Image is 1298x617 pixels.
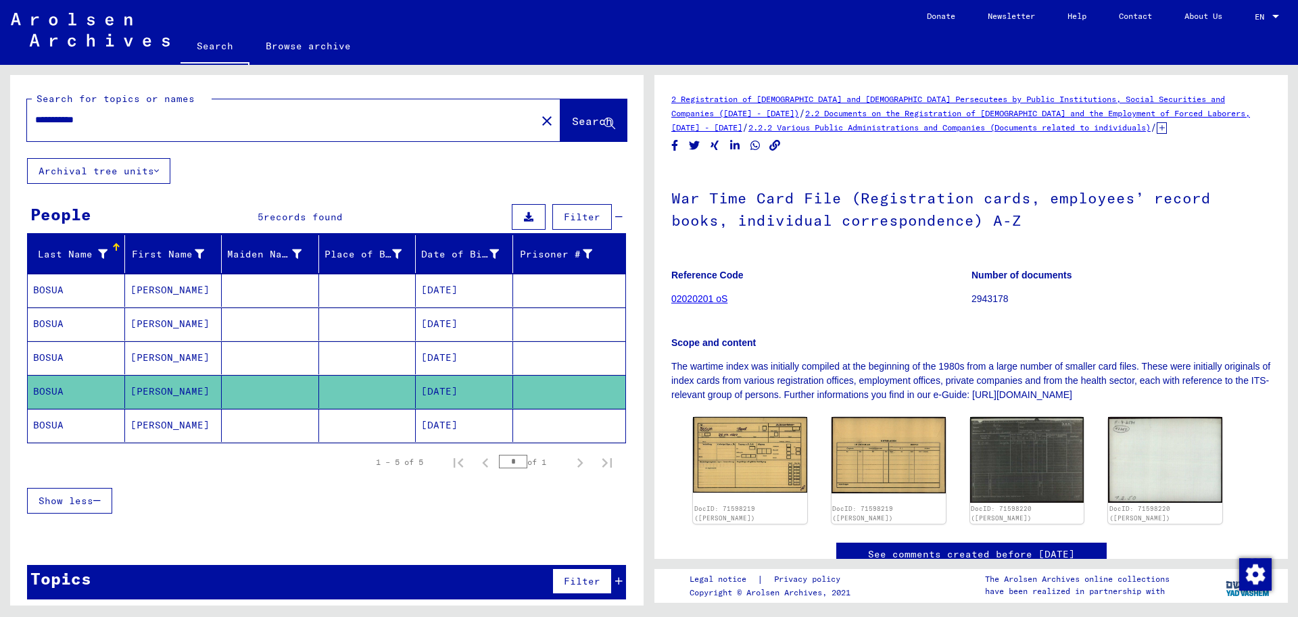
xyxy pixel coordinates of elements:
[671,360,1271,402] p: The wartime index was initially compiled at the beginning of the 1980s from a large number of sma...
[421,243,516,265] div: Date of Birth
[564,575,600,587] span: Filter
[30,566,91,591] div: Topics
[33,247,107,262] div: Last Name
[416,274,513,307] mat-cell: [DATE]
[376,456,423,468] div: 1 – 5 of 5
[28,375,125,408] mat-cell: BOSUA
[1255,12,1270,22] span: EN
[227,247,302,262] div: Maiden Name
[416,375,513,408] mat-cell: [DATE]
[552,204,612,230] button: Filter
[688,137,702,154] button: Share on Twitter
[832,505,893,522] a: DocID: 71598219 ([PERSON_NAME])
[971,270,1072,280] b: Number of documents
[125,409,222,442] mat-cell: [PERSON_NAME]
[125,307,222,341] mat-cell: [PERSON_NAME]
[1223,568,1274,602] img: yv_logo.png
[513,235,626,273] mat-header-cell: Prisoner #
[971,505,1032,522] a: DocID: 71598220 ([PERSON_NAME])
[1239,558,1271,590] div: Change consent
[130,243,222,265] div: First Name
[125,235,222,273] mat-header-cell: First Name
[552,568,612,594] button: Filter
[445,449,472,476] button: First page
[868,547,1075,562] a: See comments created before [DATE]
[671,337,756,348] b: Scope and content
[416,341,513,374] mat-cell: [DATE]
[416,235,513,273] mat-header-cell: Date of Birth
[27,158,170,184] button: Archival tree units
[671,270,744,280] b: Reference Code
[671,94,1225,118] a: 2 Registration of [DEMOGRAPHIC_DATA] and [DEMOGRAPHIC_DATA] Persecutees by Public Institutions, S...
[560,99,627,141] button: Search
[37,93,195,105] mat-label: Search for topics or names
[258,211,264,223] span: 5
[27,488,112,514] button: Show less
[763,572,857,587] a: Privacy policy
[130,247,205,262] div: First Name
[519,243,610,265] div: Prisoner #
[748,122,1151,132] a: 2.2.2 Various Public Administrations and Companies (Documents related to individuals)
[33,243,124,265] div: Last Name
[472,449,499,476] button: Previous page
[28,409,125,442] mat-cell: BOSUA
[319,235,416,273] mat-header-cell: Place of Birth
[539,113,555,129] mat-icon: close
[671,293,727,304] a: 02020201 oS
[694,505,755,522] a: DocID: 71598219 ([PERSON_NAME])
[533,107,560,134] button: Clear
[11,13,170,47] img: Arolsen_neg.svg
[728,137,742,154] button: Share on LinkedIn
[690,587,857,599] p: Copyright © Arolsen Archives, 2021
[742,121,748,133] span: /
[1108,417,1222,503] img: 002.jpg
[416,307,513,341] mat-cell: [DATE]
[222,235,319,273] mat-header-cell: Maiden Name
[985,585,1170,597] p: have been realized in partnership with
[324,243,419,265] div: Place of Birth
[768,137,782,154] button: Copy link
[1109,505,1170,522] a: DocID: 71598220 ([PERSON_NAME])
[30,202,91,226] div: People
[971,292,1271,306] p: 2943178
[264,211,343,223] span: records found
[970,417,1084,503] img: 001.jpg
[572,114,612,128] span: Search
[227,243,318,265] div: Maiden Name
[28,235,125,273] mat-header-cell: Last Name
[1151,121,1157,133] span: /
[832,417,946,493] img: 002.jpg
[28,274,125,307] mat-cell: BOSUA
[671,167,1271,249] h1: War Time Card File (Registration cards, employees’ record books, individual correspondence) A-Z
[421,247,499,262] div: Date of Birth
[671,108,1250,132] a: 2.2 Documents on the Registration of [DEMOGRAPHIC_DATA] and the Employment of Forced Laborers, [D...
[1239,558,1272,591] img: Change consent
[249,30,367,62] a: Browse archive
[748,137,763,154] button: Share on WhatsApp
[564,211,600,223] span: Filter
[799,107,805,119] span: /
[985,573,1170,585] p: The Arolsen Archives online collections
[690,572,857,587] div: |
[690,572,757,587] a: Legal notice
[594,449,621,476] button: Last page
[28,307,125,341] mat-cell: BOSUA
[519,247,593,262] div: Prisoner #
[181,30,249,65] a: Search
[39,495,93,507] span: Show less
[693,417,807,493] img: 001.jpg
[324,247,402,262] div: Place of Birth
[668,137,682,154] button: Share on Facebook
[28,341,125,374] mat-cell: BOSUA
[708,137,722,154] button: Share on Xing
[499,455,567,468] div: of 1
[567,449,594,476] button: Next page
[125,341,222,374] mat-cell: [PERSON_NAME]
[125,375,222,408] mat-cell: [PERSON_NAME]
[125,274,222,307] mat-cell: [PERSON_NAME]
[416,409,513,442] mat-cell: [DATE]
